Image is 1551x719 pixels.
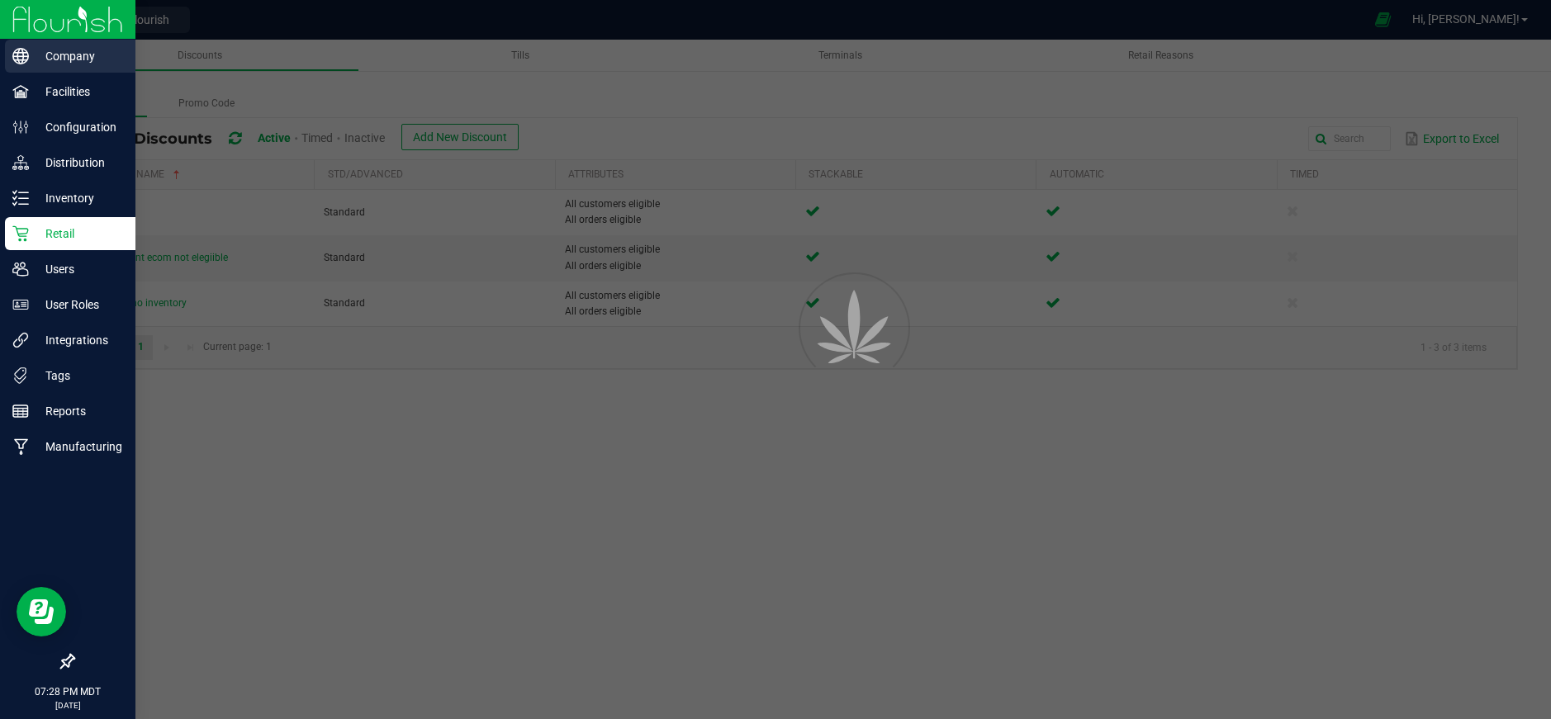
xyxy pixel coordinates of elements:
[29,82,128,102] p: Facilities
[12,438,29,455] inline-svg: Manufacturing
[29,259,128,279] p: Users
[12,83,29,100] inline-svg: Facilities
[12,119,29,135] inline-svg: Configuration
[29,437,128,456] p: Manufacturing
[12,48,29,64] inline-svg: Company
[12,190,29,206] inline-svg: Inventory
[7,699,128,712] p: [DATE]
[29,330,128,350] p: Integrations
[12,261,29,277] inline-svg: Users
[7,684,128,699] p: 07:28 PM MDT
[12,225,29,242] inline-svg: Retail
[29,117,128,137] p: Configuration
[29,224,128,244] p: Retail
[29,295,128,315] p: User Roles
[12,154,29,171] inline-svg: Distribution
[17,587,66,636] iframe: Resource center
[12,367,29,384] inline-svg: Tags
[12,296,29,313] inline-svg: User Roles
[29,366,128,386] p: Tags
[29,401,128,421] p: Reports
[29,153,128,173] p: Distribution
[29,188,128,208] p: Inventory
[12,403,29,419] inline-svg: Reports
[29,46,128,66] p: Company
[12,332,29,348] inline-svg: Integrations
